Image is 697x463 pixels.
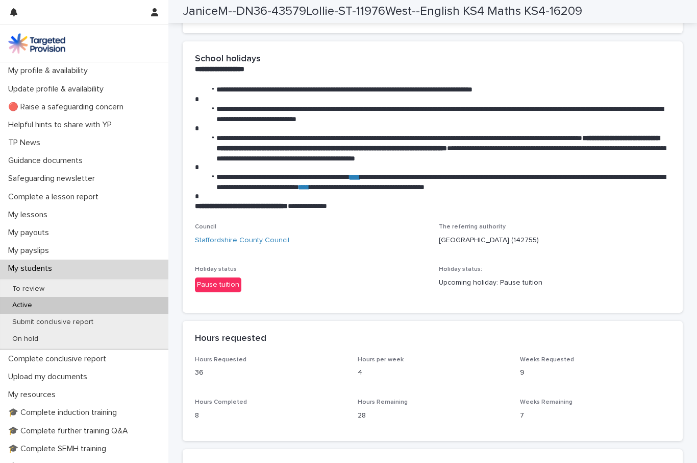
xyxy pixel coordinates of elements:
[4,444,114,454] p: 🎓 Complete SEMH training
[4,246,57,256] p: My payslips
[195,357,246,363] span: Hours Requested
[195,277,241,292] div: Pause tuition
[4,66,96,76] p: My profile & availability
[4,335,46,343] p: On hold
[439,277,670,288] p: Upcoming holiday: Pause tuition
[520,357,574,363] span: Weeks Requested
[195,224,216,230] span: Council
[358,367,508,378] p: 4
[4,174,103,183] p: Safeguarding newsletter
[4,102,132,112] p: 🔴 Raise a safeguarding concern
[195,367,345,378] p: 36
[4,264,60,273] p: My students
[195,333,266,344] h2: Hours requested
[4,120,120,130] p: Helpful hints to share with YP
[4,408,125,418] p: 🎓 Complete induction training
[195,54,261,65] h2: School holidays
[4,426,136,436] p: 🎓 Complete further training Q&A
[4,285,53,293] p: To review
[358,399,408,405] span: Hours Remaining
[4,156,91,166] p: Guidance documents
[439,266,482,272] span: Holiday status:
[195,410,345,421] p: 8
[4,301,40,310] p: Active
[4,390,64,400] p: My resources
[4,228,57,238] p: My payouts
[358,410,508,421] p: 28
[520,410,670,421] p: 7
[520,367,670,378] p: 9
[4,192,107,202] p: Complete a lesson report
[4,210,56,220] p: My lessons
[4,138,48,148] p: TP News
[439,224,506,230] span: The referring authority
[195,266,237,272] span: Holiday status
[8,33,65,54] img: M5nRWzHhSzIhMunXDL62
[439,235,670,246] p: [GEOGRAPHIC_DATA] (142755)
[4,354,114,364] p: Complete conclusive report
[195,235,289,246] a: Staffordshire County Council
[4,318,102,327] p: Submit conclusive report
[183,4,582,19] h2: JaniceM--DN36-43579Lollie-ST-11976West--English KS4 Maths KS4-16209
[358,357,404,363] span: Hours per week
[4,84,112,94] p: Update profile & availability
[4,372,95,382] p: Upload my documents
[195,399,247,405] span: Hours Completed
[520,399,572,405] span: Weeks Remaining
